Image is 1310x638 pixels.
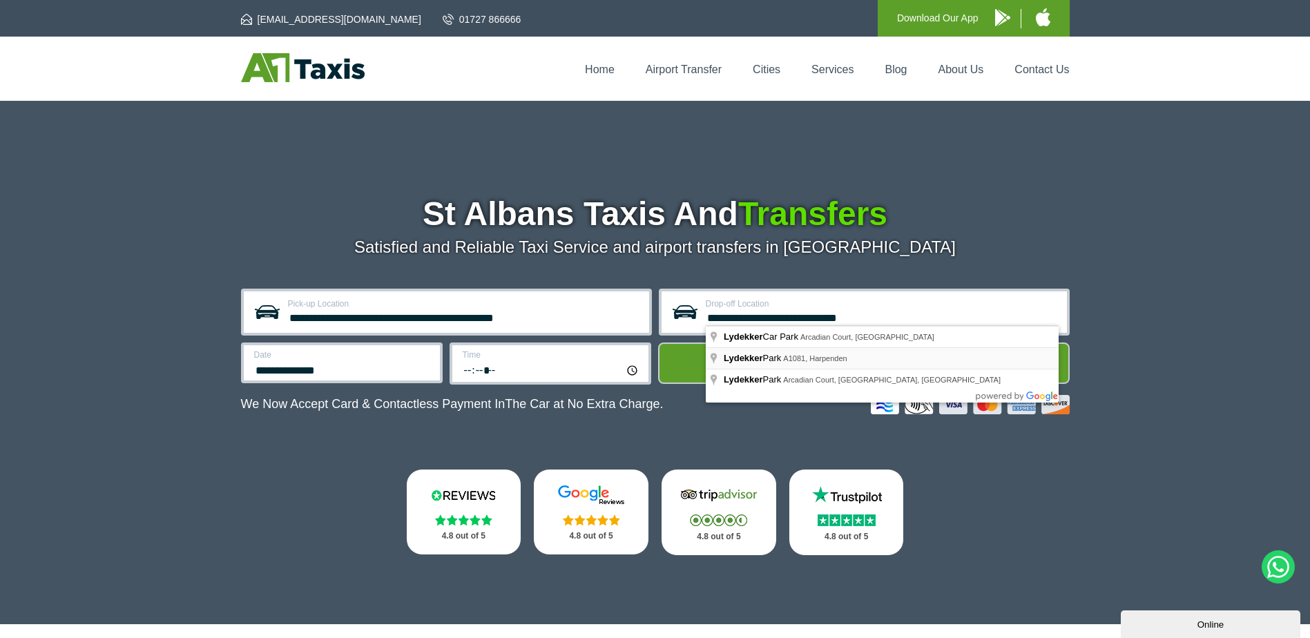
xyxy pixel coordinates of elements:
img: Reviews.io [422,485,505,505]
span: Car Park [724,331,800,342]
span: Park [724,374,783,385]
a: 01727 866666 [443,12,521,26]
a: Cities [753,64,780,75]
img: Credit And Debit Cards [871,395,1070,414]
span: A1081, Harpenden [783,354,847,362]
p: We Now Accept Card & Contactless Payment In [241,397,664,412]
span: The Car at No Extra Charge. [505,397,663,411]
p: 4.8 out of 5 [422,528,506,545]
p: 4.8 out of 5 [549,528,633,545]
a: Airport Transfer [646,64,722,75]
img: Tripadvisor [677,485,760,505]
a: Trustpilot Stars 4.8 out of 5 [789,470,904,555]
span: Arcadian Court, [GEOGRAPHIC_DATA] [800,333,934,341]
p: 4.8 out of 5 [677,528,761,545]
span: Lydekker [724,353,763,363]
span: Arcadian Court, [GEOGRAPHIC_DATA], [GEOGRAPHIC_DATA] [783,376,1001,384]
a: [EMAIL_ADDRESS][DOMAIN_NAME] [241,12,421,26]
label: Time [463,351,640,359]
span: Park [724,353,783,363]
p: Satisfied and Reliable Taxi Service and airport transfers in [GEOGRAPHIC_DATA] [241,238,1070,257]
label: Drop-off Location [706,300,1059,308]
a: Tripadvisor Stars 4.8 out of 5 [662,470,776,555]
img: A1 Taxis iPhone App [1036,8,1050,26]
iframe: chat widget [1121,608,1303,638]
p: 4.8 out of 5 [805,528,889,545]
img: Stars [435,514,492,525]
img: Stars [563,514,620,525]
span: Transfers [738,195,887,232]
img: A1 Taxis Android App [995,9,1010,26]
img: Stars [690,514,747,526]
a: Services [811,64,854,75]
img: Stars [818,514,876,526]
a: Google Stars 4.8 out of 5 [534,470,648,554]
img: Google [550,485,633,505]
a: Blog [885,64,907,75]
a: Reviews.io Stars 4.8 out of 5 [407,470,521,554]
button: Get Quote [658,342,1070,384]
h1: St Albans Taxis And [241,197,1070,231]
a: About Us [938,64,984,75]
img: A1 Taxis St Albans LTD [241,53,365,82]
span: Lydekker [724,331,763,342]
label: Pick-up Location [288,300,641,308]
a: Contact Us [1014,64,1069,75]
img: Trustpilot [805,485,888,505]
label: Date [254,351,432,359]
a: Home [585,64,615,75]
span: Lydekker [724,374,763,385]
p: Download Our App [897,10,979,27]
